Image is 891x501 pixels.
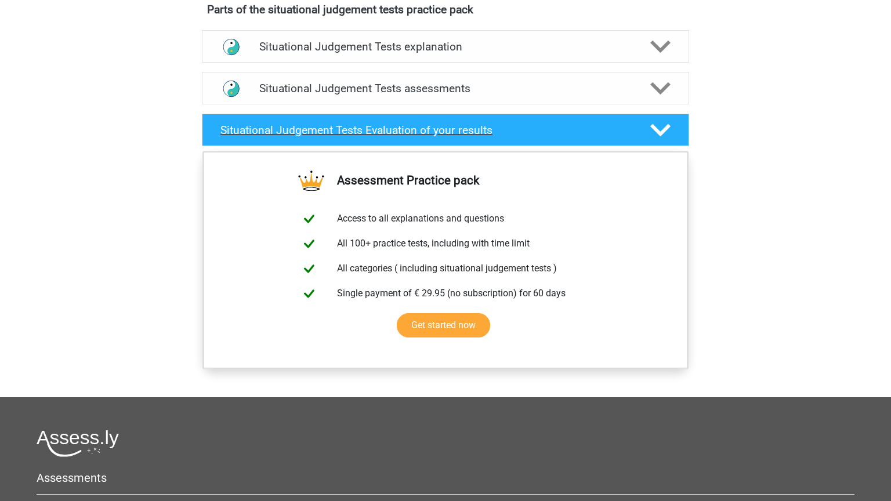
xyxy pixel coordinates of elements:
a: Get started now [397,313,490,337]
h4: Situational Judgement Tests assessments [259,82,632,95]
img: situational judgement tests assessments [216,74,246,103]
h4: Situational Judgement Tests Evaluation of your results [220,124,632,137]
img: situational judgement tests explanations [216,32,246,61]
h4: Parts of the situational judgement tests practice pack [207,3,684,16]
a: assessments Situational Judgement Tests assessments [197,72,694,104]
a: explanations Situational Judgement Tests explanation [197,30,694,63]
h5: Assessments [37,471,854,485]
img: Assessly logo [37,430,119,457]
h4: Situational Judgement Tests explanation [259,40,632,53]
a: Situational Judgement Tests Evaluation of your results [197,114,694,146]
